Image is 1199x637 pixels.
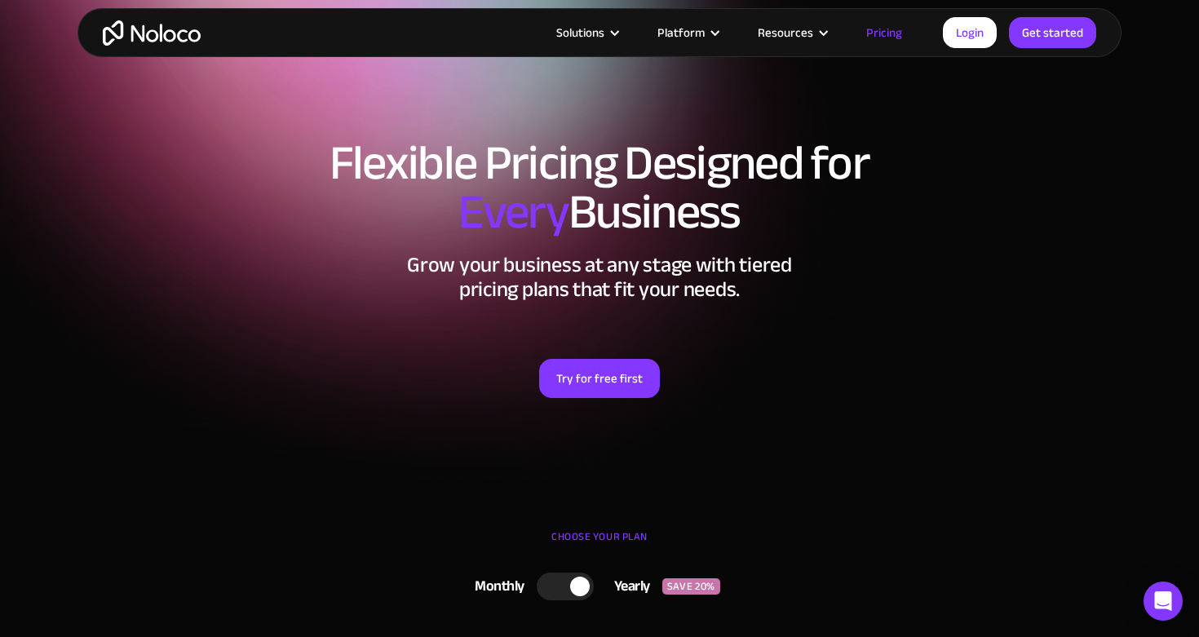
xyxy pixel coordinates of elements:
[539,359,660,398] a: Try for free first
[943,17,997,48] a: Login
[594,574,662,599] div: Yearly
[536,22,637,43] div: Solutions
[1144,582,1183,621] div: Open Intercom Messenger
[662,578,720,595] div: SAVE 20%
[458,166,569,258] span: Every
[454,574,537,599] div: Monthly
[556,22,604,43] div: Solutions
[737,22,846,43] div: Resources
[94,139,1105,237] h1: Flexible Pricing Designed for Business
[1009,17,1096,48] a: Get started
[637,22,737,43] div: Platform
[657,22,705,43] div: Platform
[103,20,201,46] a: home
[758,22,813,43] div: Resources
[94,524,1105,565] div: CHOOSE YOUR PLAN
[846,22,922,43] a: Pricing
[94,253,1105,302] h2: Grow your business at any stage with tiered pricing plans that fit your needs.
